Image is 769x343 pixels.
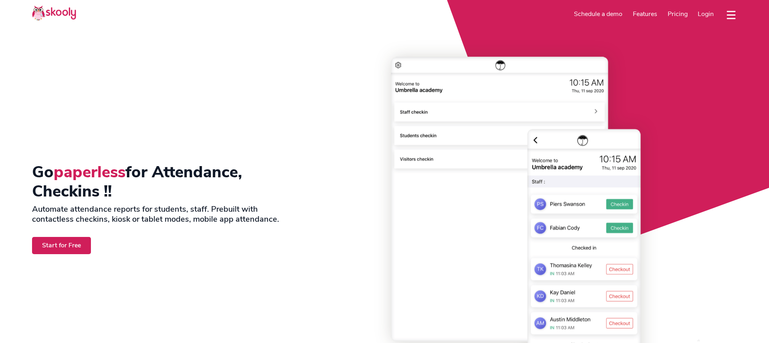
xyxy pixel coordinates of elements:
[662,8,693,20] a: Pricing
[693,8,719,20] a: Login
[628,8,662,20] a: Features
[698,10,714,18] span: Login
[569,8,628,20] a: Schedule a demo
[32,204,301,224] h2: Automate attendance reports for students, staff. Prebuilt with contactless checkins, kiosk or tab...
[32,162,301,201] h1: Go for Attendance, Checkins !!
[32,237,91,254] a: Start for Free
[32,5,76,21] img: Skooly
[725,6,737,24] button: dropdown menu
[54,161,125,183] span: paperless
[668,10,688,18] span: Pricing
